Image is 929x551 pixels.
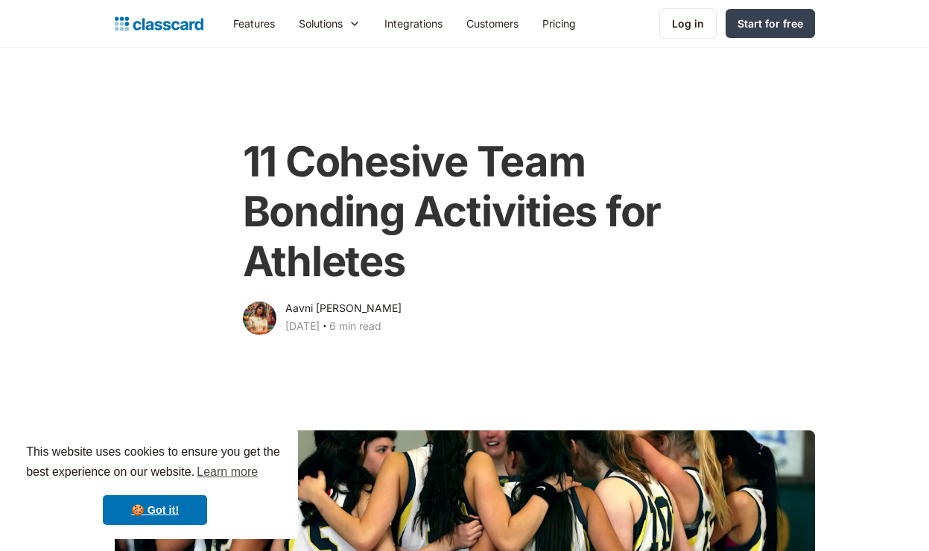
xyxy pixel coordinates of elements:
[103,495,207,525] a: dismiss cookie message
[12,429,298,539] div: cookieconsent
[285,299,402,317] div: Aavni [PERSON_NAME]
[738,16,803,31] div: Start for free
[221,7,287,40] a: Features
[243,137,687,287] h1: 11 Cohesive Team Bonding Activities for Athletes
[194,461,260,483] a: learn more about cookies
[726,9,815,38] a: Start for free
[372,7,454,40] a: Integrations
[320,317,329,338] div: ‧
[454,7,530,40] a: Customers
[329,317,381,335] div: 6 min read
[115,13,203,34] a: home
[299,16,343,31] div: Solutions
[672,16,704,31] div: Log in
[530,7,588,40] a: Pricing
[26,443,284,483] span: This website uses cookies to ensure you get the best experience on our website.
[287,7,372,40] div: Solutions
[659,8,717,39] a: Log in
[285,317,320,335] div: [DATE]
